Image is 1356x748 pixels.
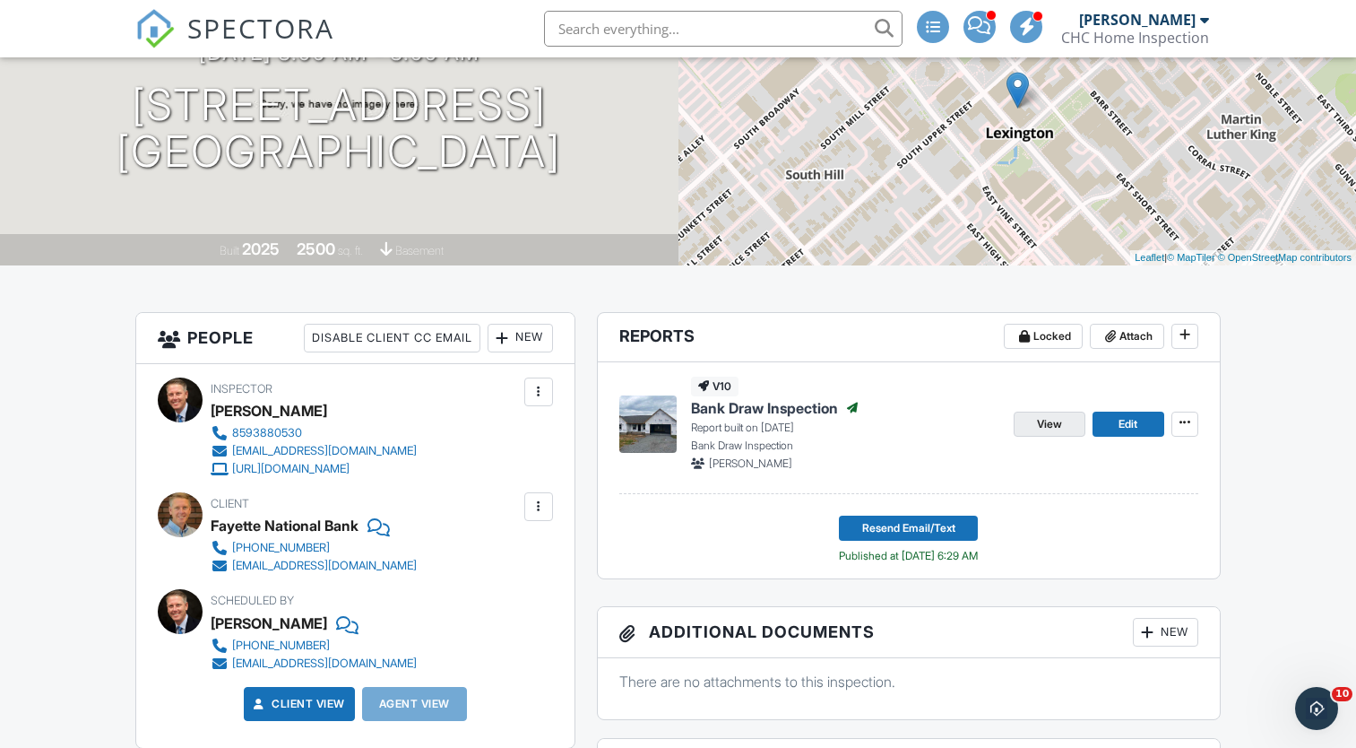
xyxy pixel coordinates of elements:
[250,695,345,713] a: Client View
[232,444,417,458] div: [EMAIL_ADDRESS][DOMAIN_NAME]
[211,610,327,637] div: [PERSON_NAME]
[619,672,1198,691] p: There are no attachments to this inspection.
[136,313,574,364] h3: People
[211,442,417,460] a: [EMAIL_ADDRESS][DOMAIN_NAME]
[232,462,350,476] div: [URL][DOMAIN_NAME]
[135,24,334,62] a: SPECTORA
[1218,252,1352,263] a: © OpenStreetMap contributors
[395,244,444,257] span: basement
[211,424,417,442] a: 8593880530
[232,541,330,555] div: [PHONE_NUMBER]
[1061,29,1209,47] div: CHC Home Inspection
[1332,687,1352,701] span: 10
[488,324,553,352] div: New
[211,539,417,557] a: [PHONE_NUMBER]
[297,239,335,258] div: 2500
[220,244,239,257] span: Built
[211,512,358,539] div: Fayette National Bank
[211,397,327,424] div: [PERSON_NAME]
[1295,687,1338,730] iframe: Intercom live chat
[211,497,249,510] span: Client
[187,9,334,47] span: SPECTORA
[232,639,330,653] div: [PHONE_NUMBER]
[211,460,417,478] a: [URL][DOMAIN_NAME]
[135,9,175,48] img: The Best Home Inspection Software - Spectora
[1130,250,1356,265] div: |
[211,382,272,396] span: Inspector
[117,82,561,177] h1: [STREET_ADDRESS] [GEOGRAPHIC_DATA]
[598,607,1220,658] h3: Additional Documents
[211,557,417,575] a: [EMAIL_ADDRESS][DOMAIN_NAME]
[1079,11,1196,29] div: [PERSON_NAME]
[338,244,363,257] span: sq. ft.
[242,239,280,258] div: 2025
[232,657,417,671] div: [EMAIL_ADDRESS][DOMAIN_NAME]
[1135,252,1164,263] a: Leaflet
[211,594,294,607] span: Scheduled By
[232,559,417,573] div: [EMAIL_ADDRESS][DOMAIN_NAME]
[199,40,479,65] h3: [DATE] 8:00 am - 8:00 am
[1133,618,1198,647] div: New
[211,655,417,673] a: [EMAIL_ADDRESS][DOMAIN_NAME]
[211,637,417,655] a: [PHONE_NUMBER]
[1167,252,1215,263] a: © MapTiler
[232,426,302,440] div: 8593880530
[304,324,480,352] div: Disable Client CC Email
[544,11,903,47] input: Search everything...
